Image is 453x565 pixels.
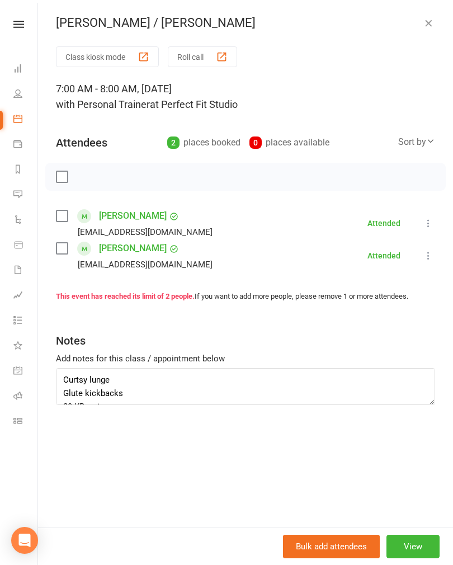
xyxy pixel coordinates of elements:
[13,233,39,258] a: Product Sales
[13,384,39,409] a: Roll call kiosk mode
[13,284,39,309] a: Assessments
[13,82,39,107] a: People
[56,291,435,303] div: If you want to add more people, please remove 1 or more attendees.
[13,409,39,435] a: Class kiosk mode
[56,352,435,365] div: Add notes for this class / appointment below
[167,136,180,149] div: 2
[56,81,435,112] div: 7:00 AM - 8:00 AM, [DATE]
[398,135,435,149] div: Sort by
[56,46,159,67] button: Class kiosk mode
[168,46,237,67] button: Roll call
[13,133,39,158] a: Payments
[13,57,39,82] a: Dashboard
[249,136,262,149] div: 0
[78,225,213,239] div: [EMAIL_ADDRESS][DOMAIN_NAME]
[13,334,39,359] a: What's New
[11,527,38,554] div: Open Intercom Messenger
[367,252,400,260] div: Attended
[56,98,150,110] span: with Personal Trainer
[56,135,107,150] div: Attendees
[167,135,240,150] div: places booked
[13,359,39,384] a: General attendance kiosk mode
[99,207,167,225] a: [PERSON_NAME]
[386,535,440,558] button: View
[56,292,195,300] strong: This event has reached its limit of 2 people.
[38,16,453,30] div: [PERSON_NAME] / [PERSON_NAME]
[367,219,400,227] div: Attended
[13,107,39,133] a: Calendar
[56,333,86,349] div: Notes
[150,98,238,110] span: at Perfect Fit Studio
[99,239,167,257] a: [PERSON_NAME]
[249,135,329,150] div: places available
[13,158,39,183] a: Reports
[78,257,213,272] div: [EMAIL_ADDRESS][DOMAIN_NAME]
[283,535,380,558] button: Bulk add attendees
